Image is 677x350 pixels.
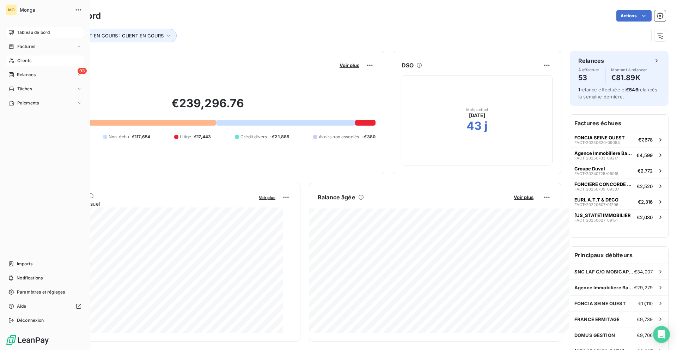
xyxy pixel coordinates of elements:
[611,72,647,83] h4: €81.89K
[17,43,35,50] span: Factures
[578,72,599,83] h4: 53
[17,100,39,106] span: Paiements
[634,285,653,290] span: €29,279
[574,332,615,338] span: DOMUS GESTION
[6,69,84,80] a: 93Relances
[611,68,647,72] span: Montant à relancer
[318,193,355,201] h6: Balance âgée
[17,86,32,92] span: Tâches
[20,7,71,13] span: Monga
[574,301,626,306] span: FONCIA SEINE OUEST
[570,132,668,147] button: FONCIA SEINE OUESTFACT-20250620-09054€7,678
[270,134,289,140] span: -€21,885
[40,200,254,207] span: Chiffre d'affaires mensuel
[574,218,617,222] span: FACT-20250627-09151
[653,326,670,343] div: Open Intercom Messenger
[319,134,359,140] span: Avoirs non associés
[6,301,84,312] a: Aide
[570,178,668,194] button: FONCIERE CONCORDE RUEIL C/O AREAM PROPERTYFACT-20250709-09307€2,520
[17,261,32,267] span: Imports
[636,152,653,158] span: €4,599
[17,72,36,78] span: Relances
[570,147,668,163] button: Agence Immobiliere BaumannFACT-20250703-09217€4,599
[17,289,65,295] span: Paramètres et réglages
[484,119,488,133] h2: j
[574,269,634,274] span: SNC LAF C/O MOBICAP RED
[514,194,533,200] span: Voir plus
[337,62,361,68] button: Voir plus
[578,87,657,99] span: relance effectuée et relancés la semaine dernière.
[6,41,84,52] a: Factures
[76,33,164,38] span: CLIENT EN COURS : CLIENT EN COURS
[638,168,653,174] span: €2,772
[6,334,49,346] img: Logo LeanPay
[6,286,84,298] a: Paramètres et réglages
[66,29,177,42] button: CLIENT EN COURS : CLIENT EN COURS
[109,134,129,140] span: Non-échu
[17,29,50,36] span: Tableau de bord
[578,56,604,65] h6: Relances
[78,68,87,74] span: 93
[574,156,618,160] span: FACT-20250703-09217
[340,62,359,68] span: Voir plus
[637,183,653,189] span: €2,520
[570,115,668,132] h6: Factures échues
[574,316,620,322] span: FRANCE ERMITAGE
[469,112,486,119] span: [DATE]
[6,97,84,109] a: Paiements
[240,134,267,140] span: Crédit divers
[574,203,618,207] span: FACT-20220607-01296
[194,134,211,140] span: €17,443
[634,269,653,274] span: €34,007
[578,68,599,72] span: À effectuer
[616,10,652,22] button: Actions
[466,119,482,133] h2: 43
[6,83,84,95] a: Tâches
[574,171,618,176] span: FACT-20240725-06018
[638,301,653,306] span: €17,110
[570,163,668,178] button: Groupe DuvalFACT-20240725-06018€2,772
[570,247,668,264] h6: Principaux débiteurs
[637,316,653,322] span: €9,739
[637,332,653,338] span: €9,706
[574,212,631,218] span: [US_STATE] IMMOBILIER
[17,58,31,64] span: Clients
[574,285,634,290] span: Agence Immobiliere Baumann
[40,96,376,117] h2: €239,296.76
[626,87,638,92] span: €546
[574,187,619,191] span: FACT-20250709-09307
[17,303,26,309] span: Aide
[17,317,44,324] span: Déconnexion
[574,135,625,140] span: FONCIA SEINE OUEST
[402,61,414,70] h6: DSO
[180,134,191,140] span: Litige
[637,215,653,220] span: €2,030
[466,108,488,112] span: Mois actuel
[17,275,43,281] span: Notifications
[570,209,668,225] button: [US_STATE] IMMOBILIERFACT-20250627-09151€2,030
[259,195,275,200] span: Voir plus
[574,140,620,145] span: FACT-20250620-09054
[6,4,17,16] div: MO
[6,258,84,270] a: Imports
[6,27,84,38] a: Tableau de bord
[574,197,618,203] span: EURL A.T.T & DECO
[578,87,580,92] span: 1
[570,194,668,209] button: EURL A.T.T & DECOFACT-20220607-01296€2,316
[574,181,634,187] span: FONCIERE CONCORDE RUEIL C/O AREAM PROPERTY
[638,199,653,205] span: €2,316
[574,166,605,171] span: Groupe Duval
[574,150,634,156] span: Agence Immobiliere Baumann
[362,134,376,140] span: -€380
[6,55,84,66] a: Clients
[257,194,277,200] button: Voir plus
[638,137,653,143] span: €7,678
[512,194,536,200] button: Voir plus
[132,134,150,140] span: €117,654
